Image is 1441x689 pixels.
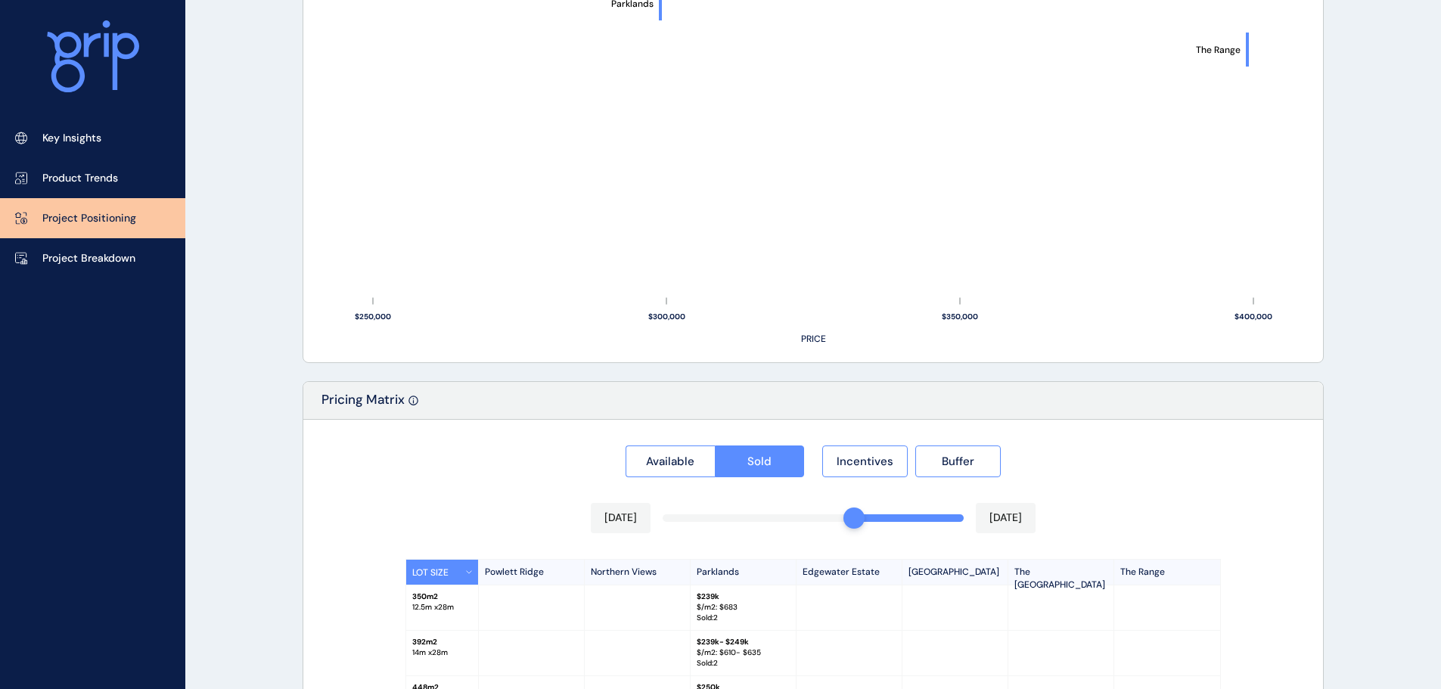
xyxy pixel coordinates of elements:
text: The Range [1196,44,1241,56]
span: Buffer [942,454,974,469]
p: 12.5 m x 28 m [412,602,472,613]
p: $ 239k - $249k [697,637,790,647]
p: Edgewater Estate [797,560,902,585]
p: 350 m2 [412,591,472,602]
text: $350,000 [942,312,978,321]
p: The [GEOGRAPHIC_DATA] [1008,560,1114,585]
text: PRICE [801,333,826,345]
text: $300,000 [648,312,685,321]
p: Project Positioning [42,211,136,226]
text: $250,000 [355,312,391,321]
p: Parklands [691,560,797,585]
button: Incentives [822,445,908,477]
text: $400,000 [1234,312,1272,321]
span: Available [646,454,694,469]
p: Sold : 2 [697,613,790,623]
p: $/m2: $ 610 - $635 [697,647,790,658]
button: Available [626,445,715,477]
p: The Range [1114,560,1220,585]
p: 392 m2 [412,637,472,647]
p: Northern Views [585,560,691,585]
span: Incentives [837,454,893,469]
p: 14 m x 28 m [412,647,472,658]
p: Sold : 2 [697,658,790,669]
p: [DATE] [989,511,1022,526]
p: Project Breakdown [42,251,135,266]
p: Pricing Matrix [321,391,405,419]
p: Key Insights [42,131,101,146]
p: [GEOGRAPHIC_DATA] [902,560,1008,585]
button: LOT SIZE [406,560,479,585]
p: Powlett Ridge [479,560,585,585]
p: [DATE] [604,511,637,526]
p: Product Trends [42,171,118,186]
button: Buffer [915,445,1001,477]
span: Sold [747,454,772,469]
p: $/m2: $ 683 [697,602,790,613]
button: Sold [715,445,805,477]
p: $ 239k [697,591,790,602]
